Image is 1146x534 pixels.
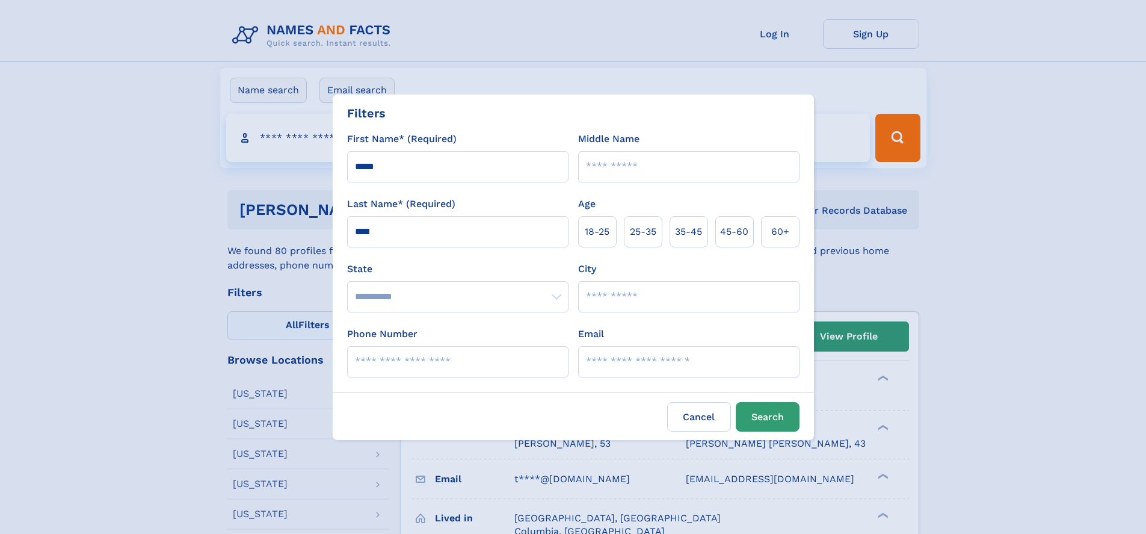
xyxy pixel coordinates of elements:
label: State [347,262,568,276]
label: Last Name* (Required) [347,197,455,211]
label: Middle Name [578,132,639,146]
span: 18‑25 [585,225,609,239]
label: Age [578,197,596,211]
label: First Name* (Required) [347,132,457,146]
span: 25‑35 [630,225,656,239]
label: Phone Number [347,327,417,341]
span: 35‑45 [675,225,702,239]
label: City [578,262,596,276]
span: 60+ [771,225,789,239]
label: Email [578,327,604,341]
div: Filters [347,104,386,122]
span: 45‑60 [720,225,748,239]
label: Cancel [667,402,731,432]
button: Search [736,402,799,432]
